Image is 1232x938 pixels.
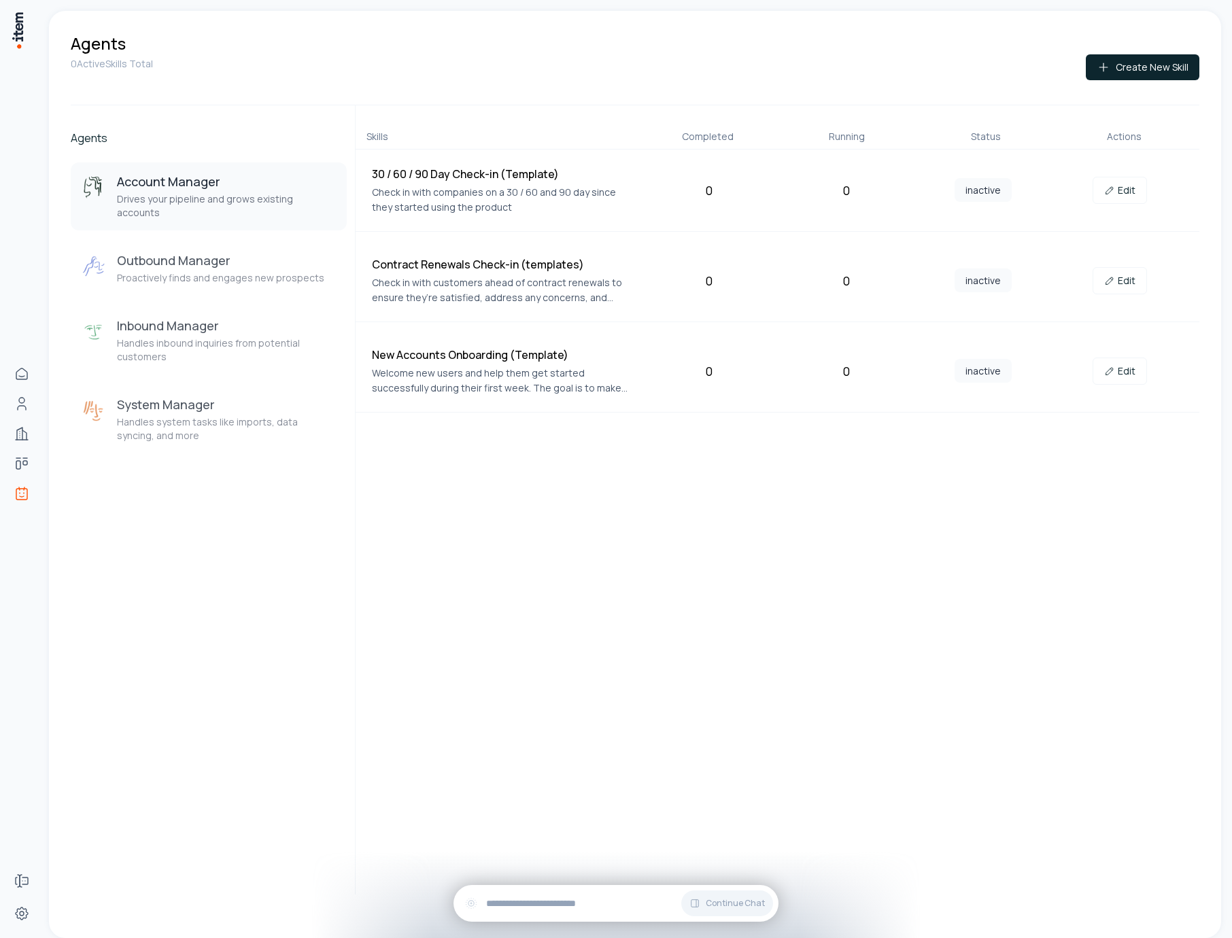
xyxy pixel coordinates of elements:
a: Companies [8,420,35,447]
p: Check in with customers ahead of contract renewals to ensure they’re satisfied, address any conce... [372,275,635,305]
h4: 30 / 60 / 90 Day Check-in (Template) [372,166,635,182]
p: Proactively finds and engages new prospects [117,271,324,285]
button: System ManagerSystem ManagerHandles system tasks like imports, data syncing, and more [71,385,347,453]
span: inactive [955,178,1012,202]
span: Continue Chat [706,898,765,909]
img: Outbound Manager [82,255,106,279]
span: inactive [955,268,1012,292]
a: Home [8,360,35,387]
a: Edit [1093,177,1147,204]
div: Running [783,130,911,143]
h1: Agents [71,33,126,54]
a: Edit [1093,358,1147,385]
h4: Contract Renewals Check-in (templates) [372,256,635,273]
h3: System Manager [117,396,336,413]
p: 0 Active Skills Total [71,57,153,71]
h2: Agents [71,130,347,146]
div: Actions [1061,130,1188,143]
h3: Outbound Manager [117,252,324,268]
a: Settings [8,900,35,927]
p: Handles system tasks like imports, data syncing, and more [117,415,336,442]
p: Handles inbound inquiries from potential customers [117,336,336,364]
div: 0 [783,181,910,200]
span: inactive [955,359,1012,383]
a: deals [8,450,35,477]
div: Continue Chat [454,885,778,922]
img: Account Manager [82,176,106,201]
p: Drives your pipeline and grows existing accounts [117,192,336,220]
div: 0 [646,362,772,381]
button: Outbound ManagerOutbound ManagerProactively finds and engages new prospects [71,241,347,296]
button: Create New Skill [1086,54,1199,80]
p: Welcome new users and help them get started successfully during their first week. The goal is to ... [372,366,635,396]
div: 0 [646,181,772,200]
button: Account ManagerAccount ManagerDrives your pipeline and grows existing accounts [71,162,347,230]
a: Forms [8,867,35,894]
div: 0 [783,271,910,290]
button: Continue Chat [681,890,773,916]
img: Item Brain Logo [11,11,24,50]
a: Contacts [8,390,35,417]
div: 0 [783,362,910,381]
img: System Manager [82,399,106,423]
div: Skills [366,130,633,143]
img: Inbound Manager [82,320,106,345]
h4: New Accounts Onboarding (Template) [372,347,635,363]
h3: Account Manager [117,173,336,190]
button: Inbound ManagerInbound ManagerHandles inbound inquiries from potential customers [71,307,347,375]
div: Status [922,130,1050,143]
div: 0 [646,271,772,290]
a: Edit [1093,267,1147,294]
p: Check in with companies on a 30 / 60 and 90 day since they started using the product [372,185,635,215]
h3: Inbound Manager [117,317,336,334]
div: Completed [644,130,772,143]
a: Agents [8,480,35,507]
